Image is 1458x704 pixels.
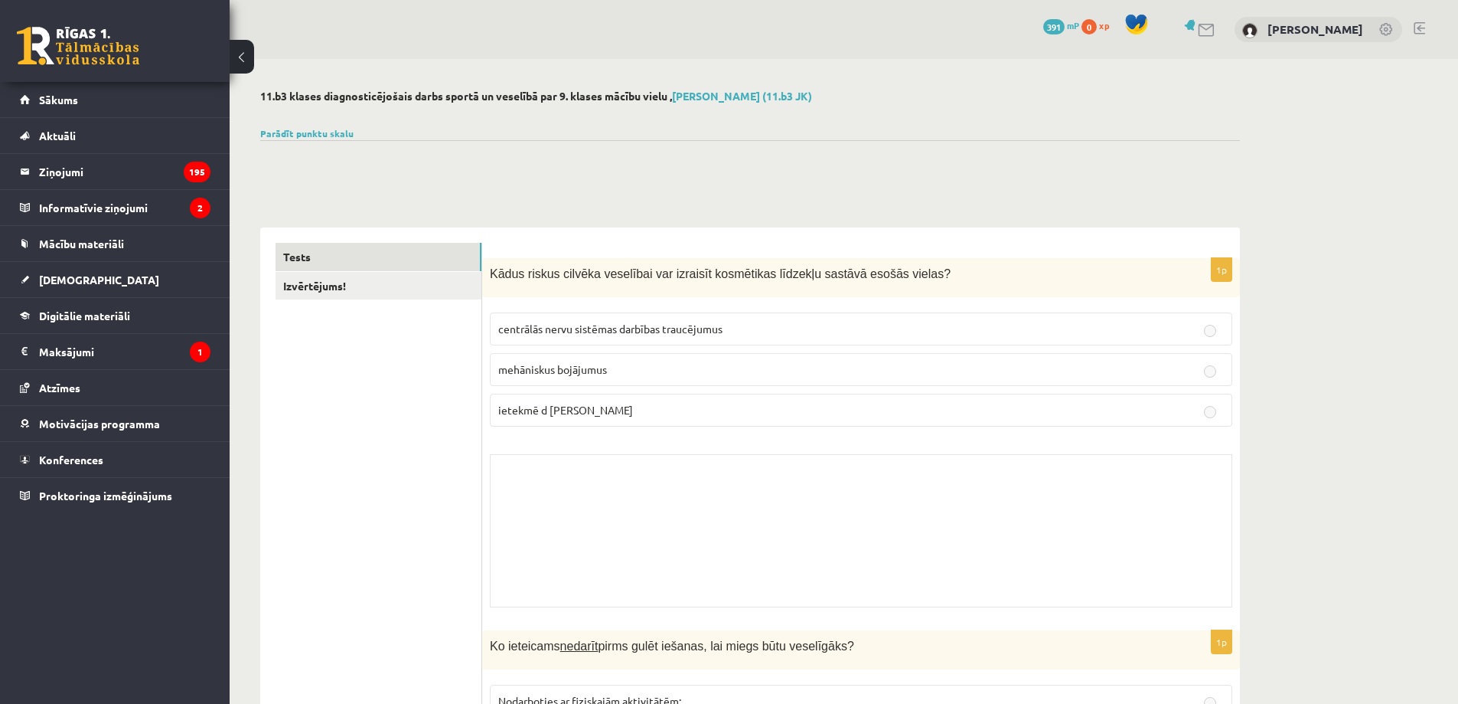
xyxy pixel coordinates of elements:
[498,403,633,417] span: ietekmē d [PERSON_NAME]
[490,640,854,653] span: Ko ieteicams pirms gulēt iešanas, lai miegs būtu veselīgāks?
[39,129,76,142] span: Aktuāli
[17,27,139,65] a: Rīgas 1. Tālmācības vidusskola
[20,154,210,189] a: Ziņojumi195
[20,118,210,153] a: Aktuāli
[1211,630,1232,654] p: 1p
[490,267,951,280] span: Kādus riskus cilvēka veselībai var izraisīt kosmētikas līdzekļu sastāvā esošās vielas?
[260,90,1240,103] h2: 11.b3 klases diagnosticējošais darbs sportā un veselībā par 9. klases mācību vielu ,
[1204,406,1216,418] input: ietekmē d [PERSON_NAME]
[498,322,722,336] span: centrālās nervu sistēmas darbības traucējumus
[1081,19,1117,31] a: 0 xp
[39,453,103,467] span: Konferences
[1043,19,1065,34] span: 391
[39,154,210,189] legend: Ziņojumi
[39,334,210,369] legend: Maksājumi
[20,262,210,297] a: [DEMOGRAPHIC_DATA]
[190,342,210,362] i: 1
[1211,257,1232,282] p: 1p
[672,89,812,103] a: [PERSON_NAME] (11.b3 JK)
[1267,21,1363,37] a: [PERSON_NAME]
[1043,19,1079,31] a: 391 mP
[260,127,354,139] a: Parādīt punktu skalu
[498,362,607,376] span: mehāniskus bojājumus
[20,442,210,477] a: Konferences
[39,489,172,503] span: Proktoringa izmēģinājums
[20,226,210,261] a: Mācību materiāli
[39,237,124,250] span: Mācību materiāli
[1081,19,1097,34] span: 0
[1099,19,1109,31] span: xp
[20,334,210,369] a: Maksājumi1
[39,417,160,431] span: Motivācijas programma
[1067,19,1079,31] span: mP
[20,478,210,513] a: Proktoringa izmēģinājums
[20,298,210,333] a: Digitālie materiāli
[39,309,130,323] span: Digitālie materiāli
[190,198,210,218] i: 2
[20,190,210,225] a: Informatīvie ziņojumi2
[39,190,210,225] legend: Informatīvie ziņojumi
[1204,365,1216,378] input: mehāniskus bojājumus
[1242,23,1257,38] img: Sandijs Rozevskis
[39,381,80,395] span: Atzīmes
[560,640,599,653] u: nedarīt
[184,162,210,182] i: 195
[39,273,159,287] span: [DEMOGRAPHIC_DATA]
[20,82,210,117] a: Sākums
[39,93,78,106] span: Sākums
[276,243,481,271] a: Tests
[20,406,210,441] a: Motivācijas programma
[1204,325,1216,337] input: centrālās nervu sistēmas darbības traucējumus
[20,370,210,405] a: Atzīmes
[276,272,481,300] a: Izvērtējums!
